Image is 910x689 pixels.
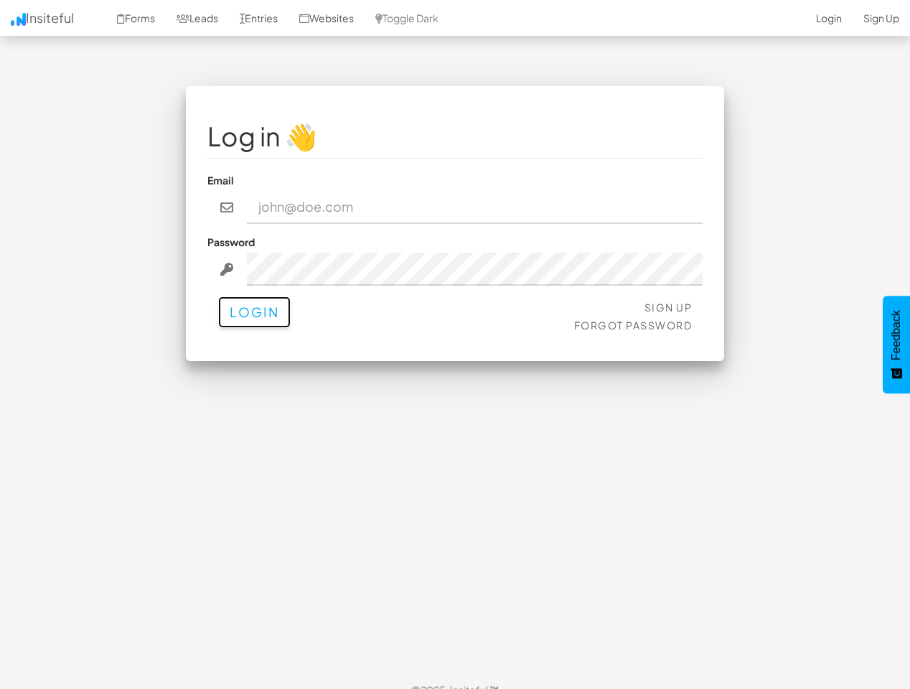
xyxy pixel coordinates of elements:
label: Email [207,173,234,187]
span: Feedback [890,310,903,360]
a: Forgot Password [574,319,693,332]
a: Sign Up [644,301,693,314]
h1: Log in 👋 [207,122,703,151]
label: Password [207,235,255,249]
img: icon.png [11,13,26,26]
input: john@doe.com [247,191,703,224]
button: Feedback - Show survey [883,296,910,393]
button: Login [218,296,291,328]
